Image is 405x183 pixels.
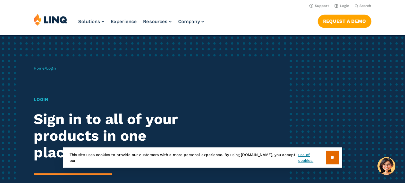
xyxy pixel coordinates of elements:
[178,19,200,24] span: Company
[78,13,204,35] nav: Primary Navigation
[318,13,371,28] nav: Button Navigation
[78,19,100,24] span: Solutions
[298,152,325,163] a: use of cookies.
[318,15,371,28] a: Request a Demo
[143,19,172,24] a: Resources
[34,96,190,103] h1: Login
[78,19,104,24] a: Solutions
[34,66,56,71] span: /
[143,19,167,24] span: Resources
[355,4,371,8] button: Open Search Bar
[309,4,329,8] a: Support
[359,4,371,8] span: Search
[34,111,190,161] h2: Sign in to all of your products in one place.
[111,19,137,24] a: Experience
[34,13,68,26] img: LINQ | K‑12 Software
[377,157,395,175] button: Hello, have a question? Let’s chat.
[178,19,204,24] a: Company
[334,4,350,8] a: Login
[46,66,56,71] span: Login
[34,66,45,71] a: Home
[63,147,342,168] div: This site uses cookies to provide our customers with a more personal experience. By using [DOMAIN...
